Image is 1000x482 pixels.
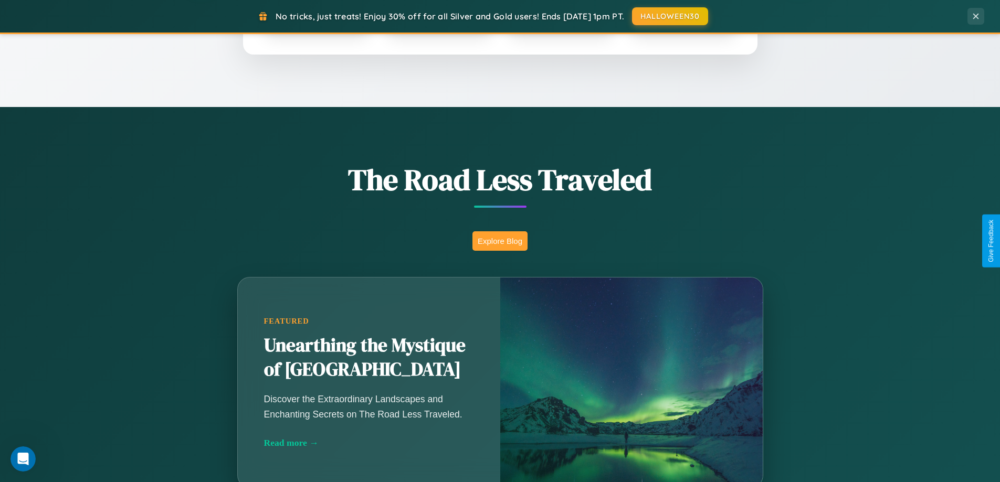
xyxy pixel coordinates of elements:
button: HALLOWEEN30 [632,7,708,25]
h2: Unearthing the Mystique of [GEOGRAPHIC_DATA] [264,334,474,382]
p: Discover the Extraordinary Landscapes and Enchanting Secrets on The Road Less Traveled. [264,392,474,421]
h1: The Road Less Traveled [185,159,815,200]
div: Featured [264,317,474,326]
button: Explore Blog [472,231,528,251]
span: No tricks, just treats! Enjoy 30% off for all Silver and Gold users! Ends [DATE] 1pm PT. [276,11,624,22]
div: Read more → [264,437,474,448]
div: Give Feedback [987,220,995,262]
iframe: Intercom live chat [10,446,36,472]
